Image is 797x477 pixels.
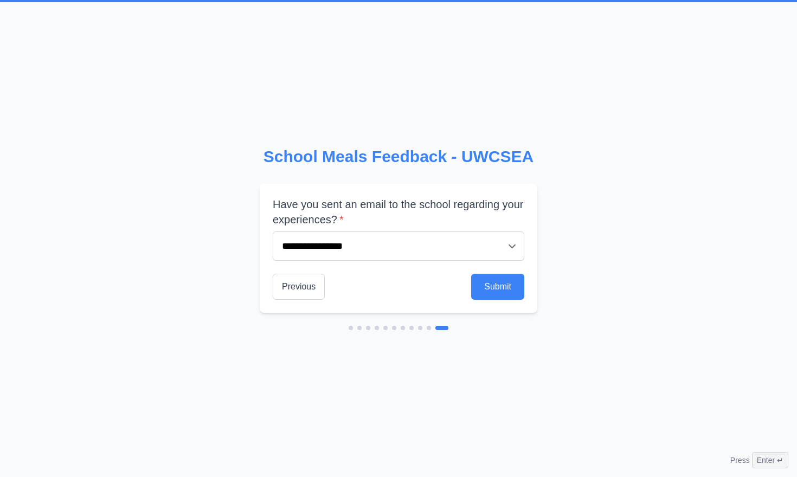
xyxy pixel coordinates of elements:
div: Press [730,452,788,468]
span: Enter ↵ [752,452,788,468]
label: Have you sent an email to the school regarding your experiences? [273,197,524,227]
h2: School Meals Feedback - UWCSEA [260,147,537,166]
button: Previous [273,274,325,300]
button: Submit [471,274,524,300]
